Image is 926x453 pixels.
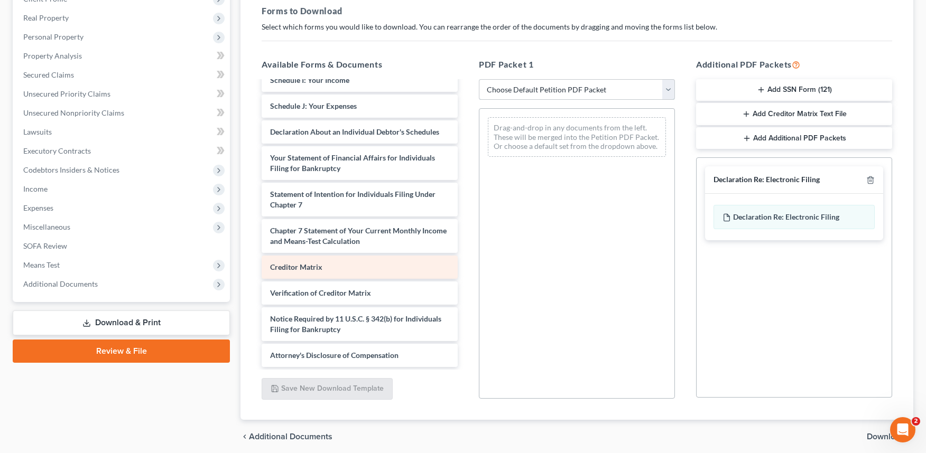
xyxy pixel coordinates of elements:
[15,103,230,122] a: Unsecured Nonpriority Claims
[23,127,52,136] span: Lawsuits
[240,432,332,441] a: chevron_left Additional Documents
[23,279,98,288] span: Additional Documents
[270,76,349,84] span: Schedule I: Your Income
[479,58,675,71] h5: PDF Packet 1
[696,103,892,125] button: Add Creditor Matrix Text File
[240,432,249,441] i: chevron_left
[270,153,435,173] span: Your Statement of Financial Affairs for Individuals Filing for Bankruptcy
[488,117,666,157] div: Drag-and-drop in any documents from the left. These will be merged into the Petition PDF Packet. ...
[23,222,70,231] span: Miscellaneous
[270,190,436,209] span: Statement of Intention for Individuals Filing Under Chapter 7
[270,262,322,271] span: Creditor Matrix
[23,13,69,22] span: Real Property
[262,22,892,32] p: Select which forms you would like to download. You can rearrange the order of the documents by dr...
[270,226,447,246] span: Chapter 7 Statement of Your Current Monthly Income and Means-Test Calculation
[23,203,53,212] span: Expenses
[270,314,441,334] span: Notice Required by 11 U.S.C. § 342(b) for Individuals Filing for Bankruptcy
[270,288,371,297] span: Verification of Creditor Matrix
[15,65,230,84] a: Secured Claims
[262,5,892,17] h5: Forms to Download
[890,417,915,442] iframe: Intercom live chat
[696,79,892,101] button: Add SSN Form (121)
[867,432,913,441] button: Download chevron_right
[696,58,892,71] h5: Additional PDF Packets
[15,141,230,161] a: Executory Contracts
[13,310,230,335] a: Download & Print
[262,378,393,400] button: Save New Download Template
[23,51,82,60] span: Property Analysis
[912,417,920,426] span: 2
[733,212,839,221] span: Declaration Re: Electronic Filing
[23,32,84,41] span: Personal Property
[23,184,48,193] span: Income
[23,241,67,250] span: SOFA Review
[23,260,60,269] span: Means Test
[270,127,439,136] span: Declaration About an Individual Debtor's Schedules
[15,122,230,141] a: Lawsuits
[262,58,458,71] h5: Available Forms & Documents
[23,146,91,155] span: Executory Contracts
[696,127,892,149] button: Add Additional PDF Packets
[15,84,230,103] a: Unsecured Priority Claims
[714,175,820,185] div: Declaration Re: Electronic Filing
[23,108,124,117] span: Unsecured Nonpriority Claims
[23,89,110,98] span: Unsecured Priority Claims
[15,46,230,65] a: Property Analysis
[23,70,74,79] span: Secured Claims
[270,101,357,110] span: Schedule J: Your Expenses
[270,351,399,360] span: Attorney's Disclosure of Compensation
[13,339,230,363] a: Review & File
[15,237,230,256] a: SOFA Review
[249,432,332,441] span: Additional Documents
[867,432,905,441] span: Download
[23,165,119,174] span: Codebtors Insiders & Notices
